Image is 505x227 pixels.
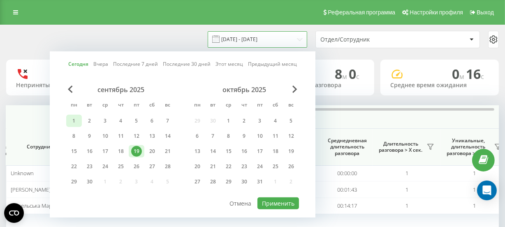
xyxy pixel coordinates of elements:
[473,169,476,177] span: 1
[100,131,111,141] div: 10
[283,115,299,127] div: вс 5 окт. 2025 г.
[84,131,95,141] div: 9
[292,86,297,93] span: Next Month
[192,161,203,172] div: 20
[270,116,281,126] div: 4
[163,60,211,68] a: Последние 30 дней
[328,9,395,16] span: Реферальная программа
[223,161,234,172] div: 22
[390,82,489,89] div: Среднее время ожидания
[268,160,283,173] div: сб 25 окт. 2025 г.
[84,176,95,187] div: 30
[349,65,359,83] span: 0
[239,161,250,172] div: 23
[328,137,367,157] span: Среднедневная длительность разговора
[268,130,283,142] div: сб 11 окт. 2025 г.
[69,131,79,141] div: 8
[270,146,281,157] div: 18
[82,145,97,158] div: вт 16 сент. 2025 г.
[11,186,51,193] span: [PERSON_NAME]
[147,146,158,157] div: 20
[236,145,252,158] div: чт 16 окт. 2025 г.
[82,130,97,142] div: вт 9 сент. 2025 г.
[477,181,497,200] div: Open Intercom Messenger
[190,176,205,188] div: пн 27 окт. 2025 г.
[445,137,492,157] span: Уникальные, длительность разговора > Х сек.
[283,160,299,173] div: вс 26 окт. 2025 г.
[192,146,203,157] div: 13
[115,100,127,112] abbr: четверг
[16,82,115,89] div: Непринятые входящие звонки
[147,131,158,141] div: 13
[283,130,299,142] div: вс 12 окт. 2025 г.
[162,146,173,157] div: 21
[320,36,419,43] div: Отдел/Сотрудник
[160,145,176,158] div: вс 21 сент. 2025 г.
[236,115,252,127] div: чт 2 окт. 2025 г.
[236,160,252,173] div: чт 23 окт. 2025 г.
[113,115,129,127] div: чт 4 сент. 2025 г.
[205,145,221,158] div: вт 14 окт. 2025 г.
[285,100,297,112] abbr: воскресенье
[356,72,359,81] span: c
[100,146,111,157] div: 17
[116,146,126,157] div: 18
[4,203,24,223] button: Open CMP widget
[239,176,250,187] div: 30
[83,100,96,112] abbr: вторник
[410,9,463,16] span: Настройки профиля
[66,176,82,188] div: пн 29 сент. 2025 г.
[13,144,67,150] span: Сотрудник
[69,116,79,126] div: 1
[144,145,160,158] div: сб 20 сент. 2025 г.
[257,197,299,209] button: Применить
[66,86,176,94] div: сентябрь 2025
[97,160,113,173] div: ср 24 сент. 2025 г.
[221,115,236,127] div: ср 1 окт. 2025 г.
[208,176,218,187] div: 28
[66,115,82,127] div: пн 1 сент. 2025 г.
[286,146,297,157] div: 19
[208,146,218,157] div: 14
[270,161,281,172] div: 25
[162,131,173,141] div: 14
[144,130,160,142] div: сб 13 сент. 2025 г.
[131,161,142,172] div: 26
[255,146,265,157] div: 17
[93,60,108,68] a: Вчера
[191,100,204,112] abbr: понедельник
[129,160,144,173] div: пт 26 сент. 2025 г.
[473,202,476,209] span: 1
[100,116,111,126] div: 3
[405,186,408,193] span: 1
[255,161,265,172] div: 24
[286,131,297,141] div: 12
[255,116,265,126] div: 3
[322,165,373,181] td: 00:00:00
[116,161,126,172] div: 25
[221,145,236,158] div: ср 15 окт. 2025 г.
[205,130,221,142] div: вт 7 окт. 2025 г.
[225,197,256,209] button: Отмена
[223,131,234,141] div: 8
[129,145,144,158] div: пт 19 сент. 2025 г.
[459,72,466,81] span: м
[68,100,80,112] abbr: понедельник
[239,116,250,126] div: 2
[113,145,129,158] div: чт 18 сент. 2025 г.
[116,131,126,141] div: 11
[236,176,252,188] div: чт 30 окт. 2025 г.
[113,160,129,173] div: чт 25 сент. 2025 г.
[222,100,235,112] abbr: среда
[322,181,373,197] td: 00:01:43
[68,86,73,93] span: Previous Month
[255,131,265,141] div: 10
[147,161,158,172] div: 27
[84,161,95,172] div: 23
[286,116,297,126] div: 5
[68,60,88,68] a: Сегодня
[82,160,97,173] div: вт 23 сент. 2025 г.
[335,65,349,83] span: 8
[162,100,174,112] abbr: воскресенье
[215,60,243,68] a: Этот месяц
